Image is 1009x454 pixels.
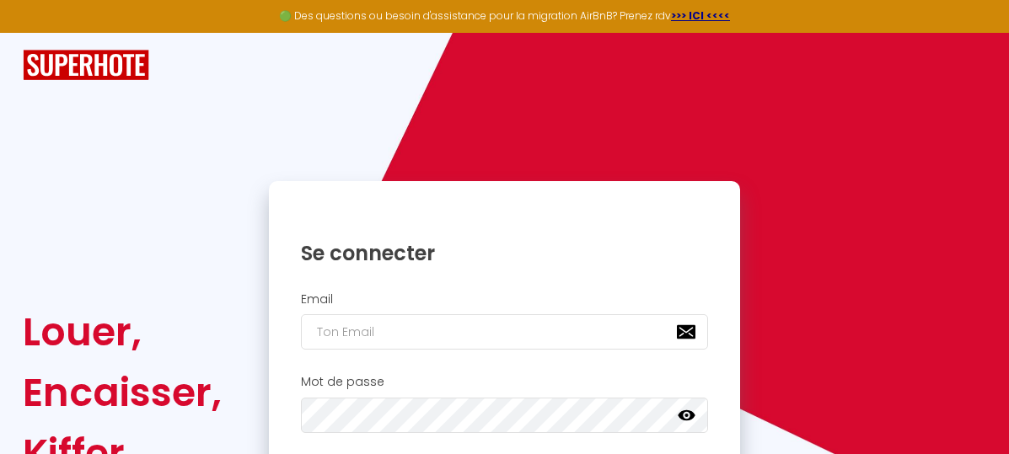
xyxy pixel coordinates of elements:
[23,50,149,81] img: SuperHote logo
[301,292,708,307] h2: Email
[23,302,222,362] div: Louer,
[301,240,708,266] h1: Se connecter
[23,362,222,423] div: Encaisser,
[301,314,708,350] input: Ton Email
[301,375,708,389] h2: Mot de passe
[671,8,730,23] a: >>> ICI <<<<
